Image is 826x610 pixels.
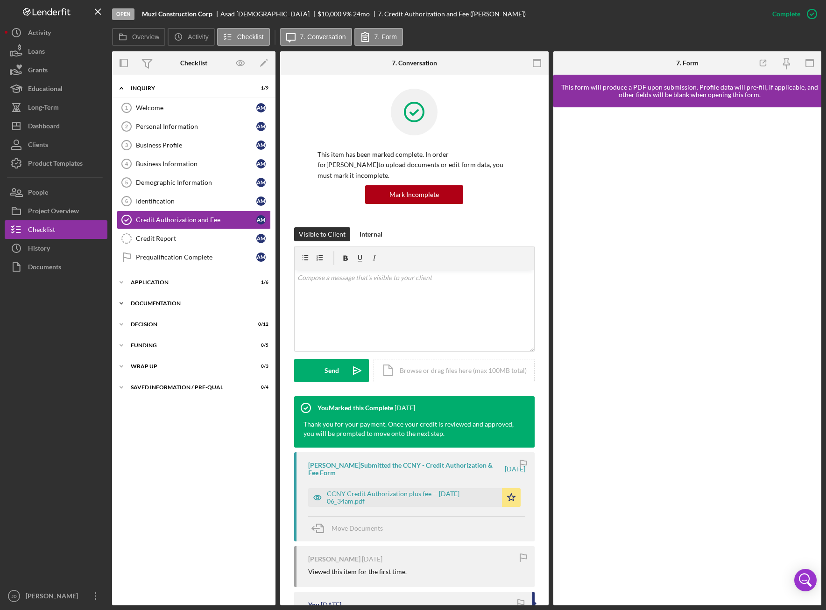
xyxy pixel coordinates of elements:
[772,5,800,23] div: Complete
[136,141,256,149] div: Business Profile
[300,33,346,41] label: 7. Conversation
[325,359,339,382] div: Send
[763,5,821,23] button: Complete
[125,198,128,204] tspan: 6
[132,33,159,41] label: Overview
[563,117,813,596] iframe: Lenderfit form
[252,280,268,285] div: 1 / 6
[237,33,264,41] label: Checklist
[389,185,439,204] div: Mark Incomplete
[374,33,397,41] label: 7. Form
[117,192,271,210] a: 6IdentificationAM
[136,123,256,130] div: Personal Information
[321,601,341,609] time: 2025-08-29 02:55
[280,28,352,46] button: 7. Conversation
[318,10,341,18] span: $10,000
[308,568,407,575] div: Viewed this item for the first time.
[252,385,268,390] div: 0 / 4
[256,159,266,168] div: A M
[136,216,256,224] div: Credit Authorization and Fee
[332,524,383,532] span: Move Documents
[252,322,268,327] div: 0 / 12
[318,149,511,181] p: This item has been marked complete. In order for [PERSON_NAME] to upload documents or edit form d...
[125,124,128,129] tspan: 2
[360,227,382,241] div: Internal
[353,10,370,18] div: 24 mo
[505,465,525,473] time: 2025-08-29 10:35
[362,555,382,563] time: 2025-08-29 10:30
[131,85,245,91] div: Inquiry
[117,98,271,117] a: 1WelcomeAM
[794,569,817,591] div: Open Intercom Messenger
[355,227,387,241] button: Internal
[125,105,128,111] tspan: 1
[365,185,463,204] button: Mark Incomplete
[136,160,256,168] div: Business Information
[256,252,266,262] div: A M
[676,59,699,67] div: 7. Form
[125,161,128,167] tspan: 4
[117,117,271,136] a: 2Personal InformationAM
[392,59,437,67] div: 7. Conversation
[131,322,245,327] div: Decision
[252,343,268,348] div: 0 / 5
[131,343,245,348] div: Funding
[354,28,403,46] button: 7. Form
[136,197,256,205] div: Identification
[256,234,266,243] div: A M
[125,142,128,148] tspan: 3
[252,364,268,369] div: 0 / 3
[308,488,521,507] button: CCNY Credit Authorization plus fee -- [DATE] 06_34am.pdf
[327,490,497,505] div: CCNY Credit Authorization plus fee -- [DATE] 06_34am.pdf
[294,227,350,241] button: Visible to Client
[220,10,318,18] div: Asad [DEMOGRAPHIC_DATA]
[252,85,268,91] div: 1 / 9
[308,462,503,477] div: [PERSON_NAME] Submitted the CCNY - Credit Authorization & Fee Form
[136,253,256,261] div: Prequalification Complete
[168,28,214,46] button: Activity
[11,594,17,599] text: JD
[308,601,319,609] div: You
[117,248,271,266] a: Prequalification CompleteAM
[217,28,270,46] button: Checklist
[5,587,107,605] button: JD[PERSON_NAME]
[256,122,266,131] div: A M
[131,301,264,306] div: Documentation
[23,587,84,608] div: [PERSON_NAME]
[256,140,266,150] div: A M
[256,196,266,206] div: A M
[117,173,271,192] a: 5Demographic InformationAM
[112,8,134,20] div: Open
[136,104,256,112] div: Welcome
